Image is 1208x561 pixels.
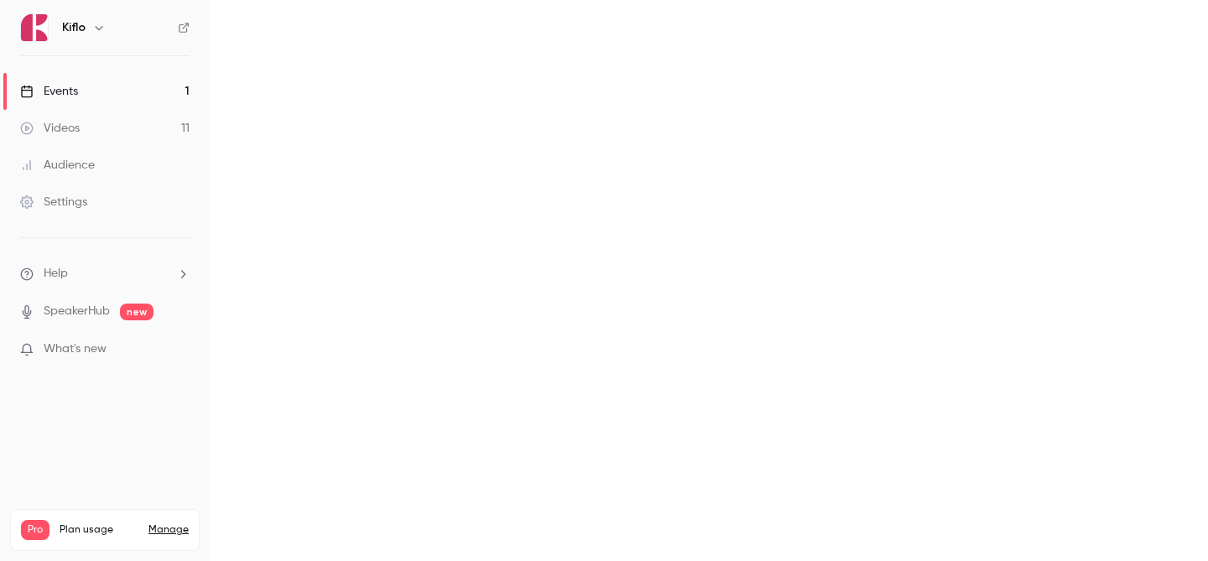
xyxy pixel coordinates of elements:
h6: Kiflo [62,19,86,36]
span: Pro [21,520,49,540]
span: new [120,304,154,320]
span: Plan usage [60,523,138,537]
iframe: Noticeable Trigger [169,342,190,357]
a: SpeakerHub [44,303,110,320]
span: What's new [44,340,107,358]
span: Help [44,265,68,283]
li: help-dropdown-opener [20,265,190,283]
img: Kiflo [21,14,48,41]
div: Audience [20,157,95,174]
div: Videos [20,120,80,137]
div: Settings [20,194,87,210]
a: Manage [148,523,189,537]
div: Events [20,83,78,100]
